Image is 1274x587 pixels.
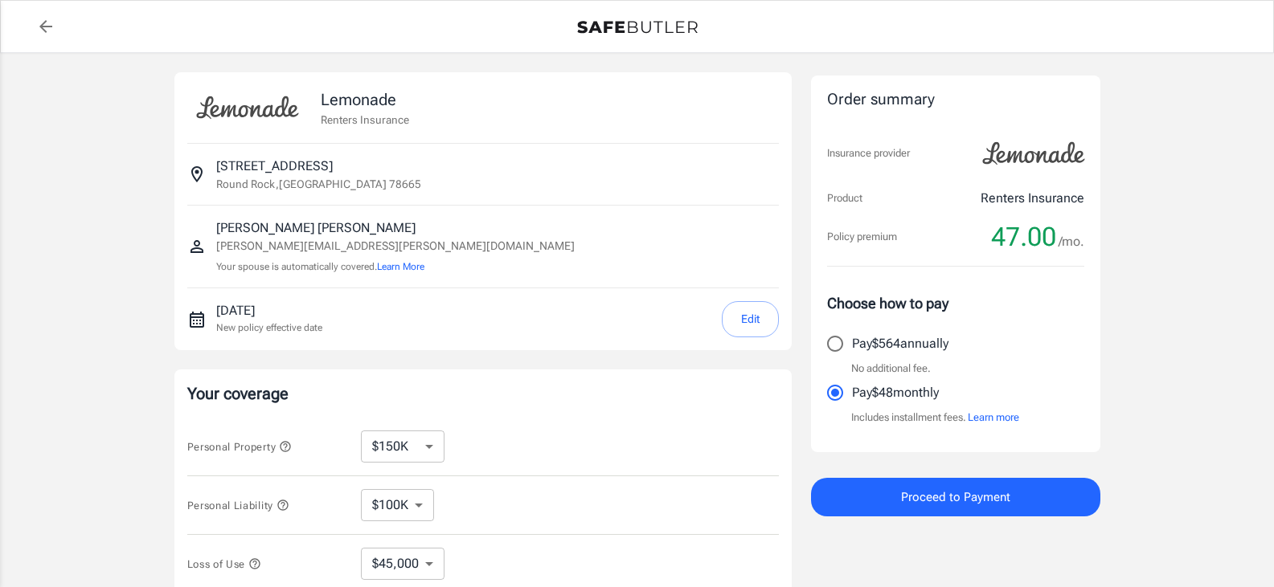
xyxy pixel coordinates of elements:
[852,383,939,402] p: Pay $48 monthly
[216,218,575,238] p: [PERSON_NAME] [PERSON_NAME]
[187,237,207,256] svg: Insured person
[1059,230,1084,253] span: /mo.
[187,437,292,456] button: Personal Property
[216,320,322,335] p: New policy effective date
[187,554,261,573] button: Loss of Use
[187,558,261,570] span: Loss of Use
[968,410,1019,426] button: Learn more
[187,382,779,405] p: Your coverage
[901,487,1010,508] span: Proceed to Payment
[991,221,1056,253] span: 47.00
[216,157,333,176] p: [STREET_ADDRESS]
[827,229,897,245] p: Policy premium
[187,310,207,329] svg: New policy start date
[827,292,1084,314] p: Choose how to pay
[216,301,322,320] p: [DATE]
[827,88,1084,112] div: Order summary
[216,238,575,255] p: [PERSON_NAME][EMAIL_ADDRESS][PERSON_NAME][DOMAIN_NAME]
[216,259,575,275] p: Your spouse is automatically covered.
[722,301,779,337] button: Edit
[851,410,1019,426] p: Includes installment fees.
[187,441,292,453] span: Personal Property
[577,21,698,34] img: Back to quotes
[321,88,409,112] p: Lemonade
[851,361,931,377] p: No additional fee.
[187,165,207,184] svg: Insured address
[981,189,1084,208] p: Renters Insurance
[321,112,409,128] p: Renters Insurance
[377,259,424,274] button: Learn More
[852,334,948,353] p: Pay $564 annually
[827,145,910,161] p: Insurance provider
[30,10,62,43] a: back to quotes
[973,131,1094,176] img: Lemonade
[216,176,421,192] p: Round Rock , [GEOGRAPHIC_DATA] 78665
[811,478,1100,516] button: Proceed to Payment
[187,495,289,515] button: Personal Liability
[827,190,862,206] p: Product
[187,85,308,130] img: Lemonade
[187,499,289,512] span: Personal Liability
